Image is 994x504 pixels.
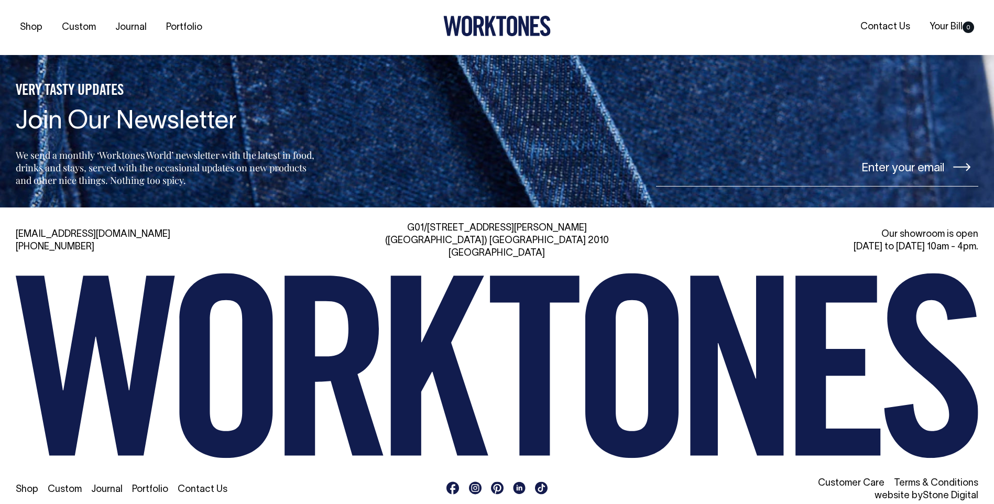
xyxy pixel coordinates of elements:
[132,485,168,494] a: Portfolio
[16,82,318,100] h5: VERY TASTY UPDATES
[91,485,123,494] a: Journal
[963,21,974,33] span: 0
[923,491,978,500] a: Stone Digital
[16,19,47,36] a: Shop
[342,222,652,260] div: G01/[STREET_ADDRESS][PERSON_NAME] ([GEOGRAPHIC_DATA]) [GEOGRAPHIC_DATA] 2010 [GEOGRAPHIC_DATA]
[48,485,82,494] a: Custom
[16,108,318,136] h4: Join Our Newsletter
[16,149,318,187] p: We send a monthly ‘Worktones World’ newsletter with the latest in food, drinks and stays, served ...
[16,243,94,251] a: [PHONE_NUMBER]
[178,485,227,494] a: Contact Us
[656,147,978,187] input: Enter your email
[925,18,978,36] a: Your Bill0
[111,19,151,36] a: Journal
[58,19,100,36] a: Custom
[818,479,884,488] a: Customer Care
[894,479,978,488] a: Terms & Conditions
[668,228,978,254] div: Our showroom is open [DATE] to [DATE] 10am - 4pm.
[16,485,38,494] a: Shop
[16,230,170,239] a: [EMAIL_ADDRESS][DOMAIN_NAME]
[856,18,914,36] a: Contact Us
[668,490,978,502] li: website by
[162,19,206,36] a: Portfolio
